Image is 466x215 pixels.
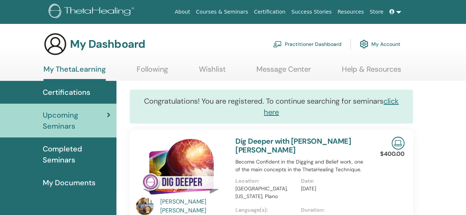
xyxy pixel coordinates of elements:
[235,158,366,173] p: Become Confident in the Digging and Belief work, one of the main concepts in the ThetaHealing Tec...
[235,136,351,155] a: Dig Deeper with [PERSON_NAME] [PERSON_NAME]
[367,5,386,19] a: Store
[251,5,288,19] a: Certification
[342,65,401,79] a: Help & Resources
[136,197,154,215] img: default.jpg
[273,41,282,47] img: chalkboard-teacher.svg
[235,185,296,200] p: [GEOGRAPHIC_DATA], [US_STATE], Plano
[43,110,107,132] span: Upcoming Seminars
[301,177,362,185] p: Date :
[273,36,341,52] a: Practitioner Dashboard
[301,206,362,214] p: Duration :
[43,32,67,56] img: generic-user-icon.jpg
[235,177,296,185] p: Location :
[160,197,228,215] a: [PERSON_NAME] [PERSON_NAME]
[199,65,226,79] a: Wishlist
[288,5,334,19] a: Success Stories
[43,65,106,81] a: My ThetaLearning
[172,5,193,19] a: About
[360,36,400,52] a: My Account
[360,38,368,50] img: cog.svg
[49,4,137,20] img: logo.png
[43,87,90,98] span: Certifications
[43,143,111,165] span: Completed Seminars
[334,5,367,19] a: Resources
[193,5,251,19] a: Courses & Seminars
[130,90,413,123] div: Congratulations! You are registered. To continue searching for seminars
[137,65,168,79] a: Following
[392,137,404,150] img: Live Online Seminar
[301,185,362,193] p: [DATE]
[70,37,145,51] h3: My Dashboard
[256,65,311,79] a: Message Center
[235,206,296,214] p: Language(s) :
[43,177,95,188] span: My Documents
[380,150,404,158] p: $400.00
[136,137,227,200] img: Dig Deeper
